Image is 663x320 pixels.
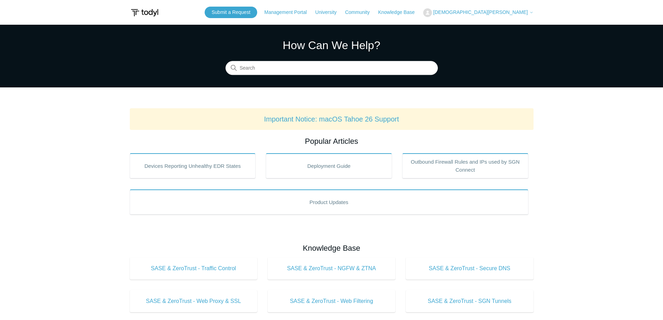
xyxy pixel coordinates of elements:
span: [DEMOGRAPHIC_DATA][PERSON_NAME] [433,9,528,15]
button: [DEMOGRAPHIC_DATA][PERSON_NAME] [423,8,534,17]
span: SASE & ZeroTrust - SGN Tunnels [416,297,523,305]
a: Deployment Guide [266,153,392,178]
a: SASE & ZeroTrust - NGFW & ZTNA [268,257,395,280]
span: SASE & ZeroTrust - Web Filtering [278,297,385,305]
a: SASE & ZeroTrust - Web Proxy & SSL [130,290,258,312]
a: Management Portal [264,9,314,16]
a: SASE & ZeroTrust - SGN Tunnels [406,290,534,312]
input: Search [226,61,438,75]
h1: How Can We Help? [226,37,438,54]
span: SASE & ZeroTrust - Traffic Control [140,264,247,273]
a: Community [345,9,377,16]
span: SASE & ZeroTrust - Secure DNS [416,264,523,273]
span: SASE & ZeroTrust - NGFW & ZTNA [278,264,385,273]
h2: Knowledge Base [130,242,534,254]
a: Important Notice: macOS Tahoe 26 Support [264,115,399,123]
a: Product Updates [130,189,528,214]
a: University [315,9,344,16]
a: SASE & ZeroTrust - Secure DNS [406,257,534,280]
a: Submit a Request [205,7,257,18]
a: SASE & ZeroTrust - Traffic Control [130,257,258,280]
a: Devices Reporting Unhealthy EDR States [130,153,256,178]
a: Knowledge Base [378,9,421,16]
h2: Popular Articles [130,135,534,147]
a: Outbound Firewall Rules and IPs used by SGN Connect [402,153,528,178]
a: SASE & ZeroTrust - Web Filtering [268,290,395,312]
img: Todyl Support Center Help Center home page [130,6,159,19]
span: SASE & ZeroTrust - Web Proxy & SSL [140,297,247,305]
